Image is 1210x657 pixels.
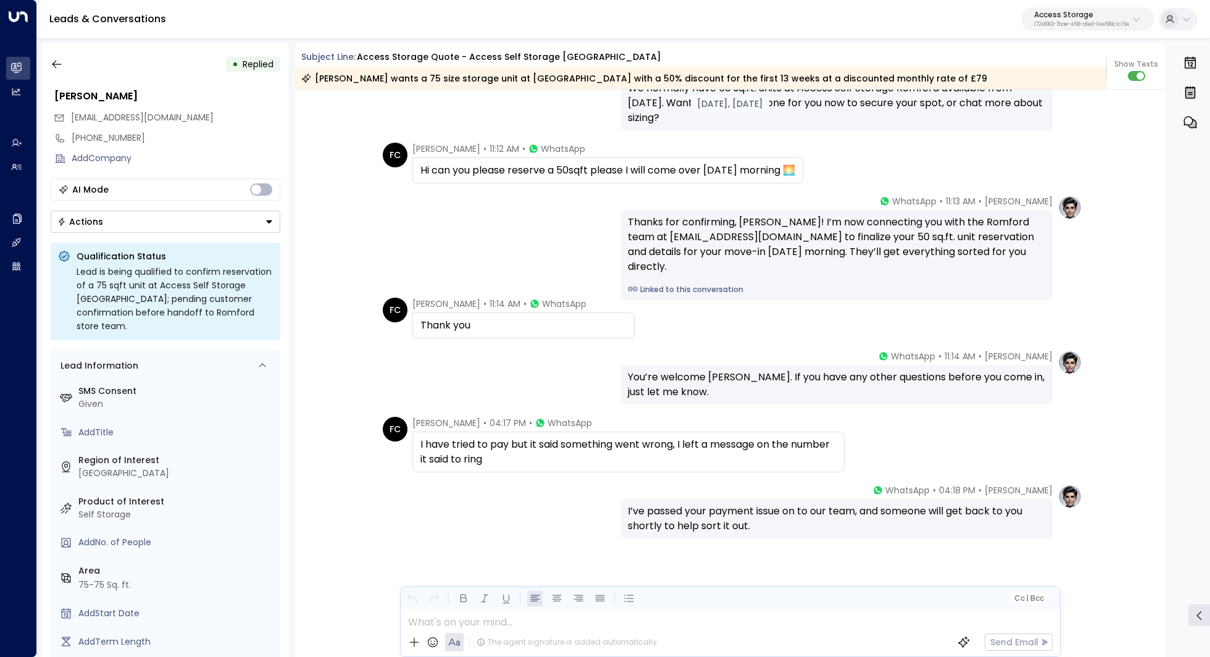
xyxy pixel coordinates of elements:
[542,298,586,310] span: WhatsApp
[78,564,275,577] label: Area
[72,132,280,144] div: [PHONE_NUMBER]
[404,591,420,606] button: Undo
[78,607,275,620] div: AddStart Date
[985,195,1053,207] span: [PERSON_NAME]
[78,467,275,480] div: [GEOGRAPHIC_DATA]
[420,437,837,467] div: I have tried to pay but it said something went wrong, I left a message on the number it said to ring
[383,143,407,167] div: FC
[72,152,280,165] div: AddCompany
[51,211,280,233] div: Button group with a nested menu
[1058,350,1082,375] img: profile-logo.png
[490,298,520,310] span: 11:14 AM
[985,484,1053,496] span: [PERSON_NAME]
[628,215,1045,274] div: Thanks for confirming, [PERSON_NAME]! I’m now connecting you with the Romford team at [EMAIL_ADDR...
[78,579,131,592] div: 75-75 Sq. ft.
[1058,484,1082,509] img: profile-logo.png
[77,265,273,333] div: Lead is being qualified to confirm reservation of a 75 sqft unit at Access Self Storage [GEOGRAPH...
[483,143,486,155] span: •
[78,635,275,648] div: AddTerm Length
[77,250,273,262] p: Qualification Status
[71,111,214,123] span: [EMAIL_ADDRESS][DOMAIN_NAME]
[483,298,486,310] span: •
[1009,593,1048,605] button: Cc|Bcc
[524,298,527,310] span: •
[691,96,769,112] div: [DATE], [DATE]
[71,111,214,124] span: fransam999@gmail.com
[78,536,275,549] div: AddNo. of People
[412,417,480,429] span: [PERSON_NAME]
[1034,11,1129,19] p: Access Storage
[57,216,103,227] div: Actions
[490,417,526,429] span: 04:17 PM
[946,195,975,207] span: 11:13 AM
[891,350,935,362] span: WhatsApp
[301,72,987,85] div: [PERSON_NAME] wants a 75 size storage unit at [GEOGRAPHIC_DATA] with a 50% discount for the first...
[78,454,275,467] label: Region of Interest
[628,370,1045,400] div: You’re welcome [PERSON_NAME]. If you have any other questions before you come in, just let me know.
[412,298,480,310] span: [PERSON_NAME]
[548,417,592,429] span: WhatsApp
[243,58,273,70] span: Replied
[529,417,532,429] span: •
[383,417,407,441] div: FC
[54,89,280,104] div: [PERSON_NAME]
[1014,594,1043,603] span: Cc Bcc
[892,195,937,207] span: WhatsApp
[945,350,975,362] span: 11:14 AM
[938,350,941,362] span: •
[420,163,795,178] div: Hi can you please reserve a 50sqft please I will come over [DATE] morning 🌅
[1022,7,1154,31] button: Access Storage17248963-7bae-4f68-a6e0-04e589c1c15e
[985,350,1053,362] span: [PERSON_NAME]
[522,143,525,155] span: •
[383,298,407,322] div: FC
[301,51,356,63] span: Subject Line:
[51,211,280,233] button: Actions
[426,591,441,606] button: Redo
[1058,195,1082,220] img: profile-logo.png
[1034,22,1129,27] p: 17248963-7bae-4f68-a6e0-04e589c1c15e
[628,284,1045,295] a: Linked to this conversation
[1114,59,1158,70] span: Show Texts
[978,350,982,362] span: •
[78,398,275,411] div: Given
[49,12,166,26] a: Leads & Conversations
[72,183,109,196] div: AI Mode
[885,484,930,496] span: WhatsApp
[232,53,238,75] div: •
[628,504,1045,534] div: I’ve passed your payment issue on to our team, and someone will get back to you shortly to help s...
[978,484,982,496] span: •
[412,143,480,155] span: [PERSON_NAME]
[939,484,975,496] span: 04:18 PM
[541,143,585,155] span: WhatsApp
[940,195,943,207] span: •
[78,385,275,398] label: SMS Consent
[490,143,519,155] span: 11:12 AM
[78,426,275,439] div: AddTitle
[483,417,486,429] span: •
[78,508,275,521] div: Self Storage
[1026,594,1028,603] span: |
[477,637,657,648] div: The agent signature is added automatically
[357,51,661,64] div: Access Storage Quote - Access Self Storage [GEOGRAPHIC_DATA]
[933,484,936,496] span: •
[420,318,627,333] div: Thank you
[978,195,982,207] span: •
[56,359,138,372] div: Lead Information
[78,495,275,508] label: Product of Interest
